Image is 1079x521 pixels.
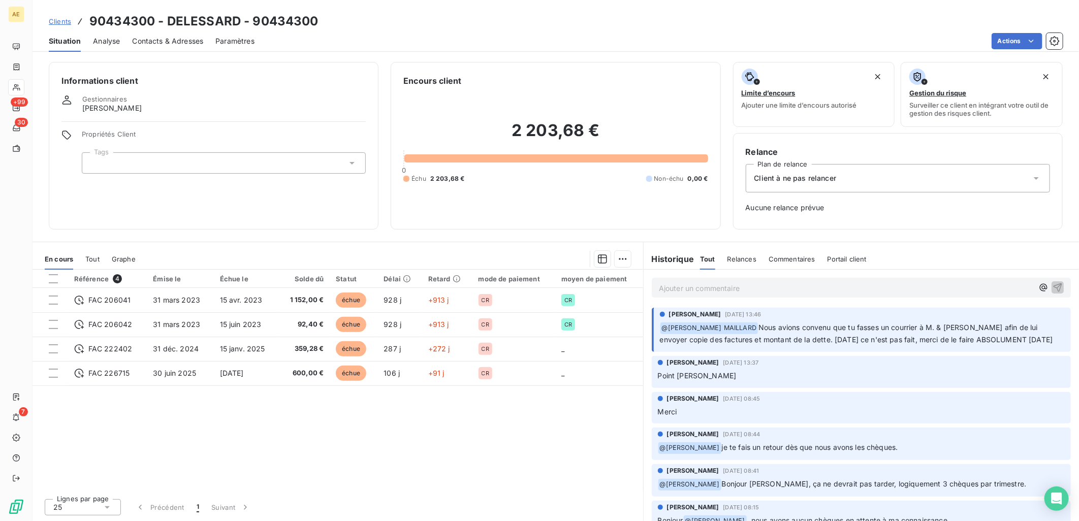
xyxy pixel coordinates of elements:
span: Surveiller ce client en intégrant votre outil de gestion des risques client. [909,101,1054,117]
span: Non-échu [654,174,684,183]
span: @ [PERSON_NAME] [658,479,721,491]
span: 1 [197,502,199,512]
span: +272 j [428,344,450,353]
h6: Relance [746,146,1050,158]
div: Référence [74,274,141,283]
span: Bonjour [PERSON_NAME], ça ne devrait pas tarder, logiquement 3 chèques par trimestre. [722,479,1027,488]
span: Échu [411,174,426,183]
input: Ajouter une valeur [90,158,99,168]
button: Actions [992,33,1042,49]
span: Relances [727,255,756,263]
span: 1 152,00 € [284,295,324,305]
img: Logo LeanPay [8,499,24,515]
span: [PERSON_NAME] [667,466,719,475]
span: Contacts & Adresses [132,36,203,46]
div: Statut [336,275,371,283]
span: 0,00 € [688,174,708,183]
div: AE [8,6,24,22]
span: CR [482,321,489,328]
span: 7 [19,407,28,416]
span: +913 j [428,296,449,304]
div: mode de paiement [479,275,549,283]
div: Délai [384,275,416,283]
span: Clients [49,17,71,25]
h3: 90434300 - DELESSARD - 90434300 [89,12,319,30]
span: échue [336,341,366,356]
span: [PERSON_NAME] [667,394,719,403]
span: 600,00 € [284,368,324,378]
span: [DATE] 08:45 [723,396,760,402]
span: Tout [85,255,100,263]
span: 92,40 € [284,319,324,330]
span: Gestion du risque [909,89,966,97]
span: [DATE] [220,369,244,377]
button: Gestion du risqueSurveiller ce client en intégrant votre outil de gestion des risques client. [901,62,1063,127]
span: Commentaires [769,255,815,263]
span: 30 juin 2025 [153,369,196,377]
span: 928 j [384,296,401,304]
span: Ajouter une limite d’encours autorisé [742,101,857,109]
span: échue [336,366,366,381]
a: Clients [49,16,71,26]
span: 359,28 € [284,344,324,354]
div: Solde dû [284,275,324,283]
span: Analyse [93,36,120,46]
span: @ [PERSON_NAME] MAILLARD [660,322,758,334]
span: FAC 226715 [88,368,130,378]
span: [DATE] 08:41 [723,468,759,474]
span: [DATE] 13:46 [725,311,761,317]
span: CR [482,370,489,376]
span: 0 [402,166,406,174]
span: échue [336,317,366,332]
span: [DATE] 08:44 [723,431,760,437]
span: CR [564,321,572,328]
span: 31 mars 2023 [153,296,200,304]
div: Échue le [220,275,272,283]
span: Nous avions convenu que tu fasses un courrier à M. & [PERSON_NAME] afin de lui envoyer copie des ... [660,323,1053,344]
button: Suivant [205,497,257,518]
span: Portail client [828,255,867,263]
span: +913 j [428,320,449,329]
span: 30 [15,118,28,127]
span: FAC 206042 [88,319,133,330]
div: Retard [428,275,466,283]
span: _ [561,369,564,377]
span: Paramètres [215,36,255,46]
span: [PERSON_NAME] [667,430,719,439]
span: 2 203,68 € [430,174,465,183]
span: Point [PERSON_NAME] [658,371,737,380]
span: _ [561,344,564,353]
span: Propriétés Client [82,130,366,144]
span: CR [482,297,489,303]
span: @ [PERSON_NAME] [658,442,721,454]
span: 4 [113,274,122,283]
span: 31 mars 2023 [153,320,200,329]
span: CR [482,346,489,352]
span: [PERSON_NAME] [82,103,142,113]
div: Émise le [153,275,207,283]
span: 15 janv. 2025 [220,344,265,353]
span: Graphe [112,255,136,263]
h6: Informations client [61,75,366,87]
span: Merci [658,407,677,416]
span: 15 avr. 2023 [220,296,263,304]
span: Aucune relance prévue [746,203,1050,213]
span: je te fais un retour dès que nous avons les chèques. [722,443,898,451]
span: [PERSON_NAME] [667,358,719,367]
div: Open Intercom Messenger [1044,486,1069,511]
span: [DATE] 13:37 [723,360,759,366]
span: 25 [53,502,62,512]
h2: 2 203,68 € [403,120,708,151]
span: 287 j [384,344,401,353]
span: +99 [11,97,28,107]
span: 106 j [384,369,400,377]
span: Situation [49,36,81,46]
button: Limite d’encoursAjouter une limite d’encours autorisé [733,62,895,127]
span: Limite d’encours [742,89,796,97]
span: échue [336,292,366,308]
div: moyen de paiement [561,275,637,283]
span: CR [564,297,572,303]
span: Tout [700,255,715,263]
span: +91 j [428,369,445,377]
span: 31 déc. 2024 [153,344,199,353]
